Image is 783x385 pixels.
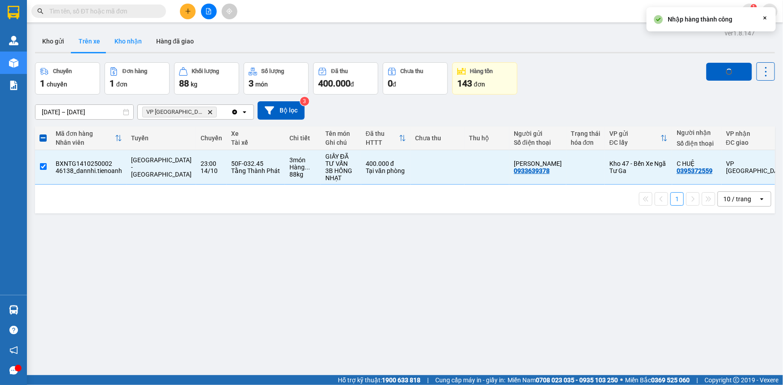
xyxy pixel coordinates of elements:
span: plus [185,8,191,14]
input: Selected VP Đà Lạt. [219,108,219,117]
span: 1 [109,78,114,89]
img: warehouse-icon [9,305,18,315]
div: hóa đơn [571,139,600,146]
button: Đơn hàng1đơn [105,62,170,95]
span: ⚪️ [620,378,623,382]
img: solution-icon [9,81,18,90]
div: HTTT [366,139,399,146]
div: ĐC giao [726,139,779,146]
button: Kho gửi [35,30,71,52]
span: | [696,375,698,385]
span: 1 [40,78,45,89]
button: Chuyến1chuyến [35,62,100,95]
strong: 0369 525 060 [651,376,690,384]
span: 3 [249,78,254,89]
span: Miền Nam [507,375,618,385]
div: 50F-032.45 [231,160,280,167]
span: [GEOGRAPHIC_DATA] - [GEOGRAPHIC_DATA] [131,156,192,178]
svg: Clear all [231,108,238,116]
button: Kho nhận [107,30,149,52]
div: Số điện thoại [677,140,717,147]
div: Khối lượng [192,68,219,74]
img: warehouse-icon [9,36,18,45]
span: VP Đà Lạt, close by backspace [142,107,217,117]
div: C HUỆ [677,160,717,167]
span: Miền Bắc [625,375,690,385]
div: Hàng tồn [470,68,493,74]
th: Toggle SortBy [51,126,127,150]
div: Người nhận [677,129,717,136]
span: | [427,375,429,385]
span: aim [226,8,232,14]
div: GIẤY ĐÃ TƯ VẤN [325,153,357,167]
span: search [37,8,44,14]
div: 3B HỒNG NHẠT [325,167,357,182]
svg: open [241,108,248,116]
span: chuyến [47,81,67,88]
input: Tìm tên, số ĐT hoặc mã đơn [49,6,155,16]
div: 10 / trang [723,195,751,203]
span: notification [9,346,18,355]
div: Chi tiết [289,134,316,142]
button: Chưa thu0đ [383,62,448,95]
th: Toggle SortBy [605,126,672,150]
div: ĐC lấy [609,139,661,146]
span: message [9,366,18,375]
div: Tằng Thành Phát [231,167,280,174]
span: 143 [457,78,472,89]
div: 46138_dannhi.tienoanh [56,167,122,174]
span: file-add [206,8,212,14]
div: Nhân viên [56,139,115,146]
span: kg [191,81,197,88]
div: 3 món [289,156,316,164]
div: 400.000 đ [366,160,406,167]
div: Trạng thái [571,130,600,137]
div: Kho 47 - Bến Xe Ngã Tư Ga [609,160,668,174]
div: Đã thu [366,130,399,137]
div: Tên món [325,130,357,137]
span: lehoa.tienoanh [679,5,742,17]
button: Trên xe [71,30,107,52]
button: Hàng đã giao [149,30,201,52]
span: đ [393,81,396,88]
div: Nhập hàng thành công [668,14,732,24]
th: Toggle SortBy [361,126,411,150]
div: Ghi chú [325,139,357,146]
span: ... [305,164,310,171]
span: 1 [752,4,755,10]
button: caret-down [762,4,778,19]
div: Tại văn phòng [366,167,406,174]
div: 0933639378 [514,167,550,174]
div: 88 kg [289,171,316,178]
button: Khối lượng88kg [174,62,239,95]
div: Số lượng [262,68,284,74]
div: Chuyến [201,134,222,142]
div: VP gửi [609,130,661,137]
span: Hỗ trợ kỹ thuật: [338,375,420,385]
span: món [255,81,268,88]
button: Số lượng3món [244,62,309,95]
span: đơn [474,81,485,88]
svg: open [758,195,766,203]
button: aim [222,4,237,19]
svg: Close [761,14,769,22]
span: VP Đà Lạt [146,108,204,116]
button: file-add [201,4,217,19]
div: Đơn hàng [122,68,147,74]
div: 23:00 [201,160,222,167]
div: Người gửi [514,130,562,137]
button: Đã thu400.000đ [313,62,378,95]
div: Chuyến [53,68,72,74]
button: Bộ lọc [258,101,305,120]
div: 0395372559 [677,167,713,174]
sup: 3 [300,97,309,106]
div: Tuyến [131,134,192,142]
button: plus [180,4,196,19]
span: 400.000 [318,78,350,89]
div: BXNTG1410250002 [56,160,122,167]
div: C NGỌC [514,160,562,167]
span: đơn [116,81,127,88]
div: Số điện thoại [514,139,562,146]
img: warehouse-icon [9,58,18,68]
strong: 1900 633 818 [382,376,420,384]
